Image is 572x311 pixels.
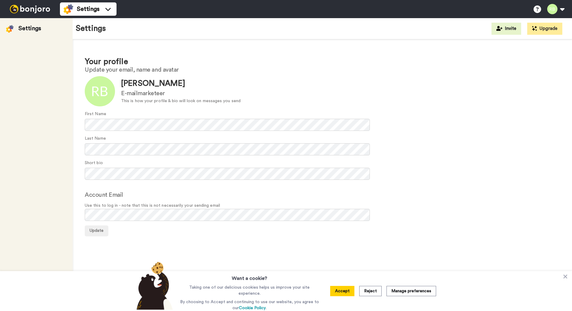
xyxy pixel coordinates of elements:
a: Cookie Policy [239,306,266,310]
button: Reject [359,286,382,296]
button: Invite [491,23,521,35]
img: bear-with-cookie.png [131,261,176,310]
h1: Your profile [85,57,560,66]
label: Last Name [85,135,106,142]
span: Settings [77,5,100,13]
button: Upgrade [527,23,562,35]
span: Update [90,228,104,233]
img: settings-colored.svg [6,25,14,33]
button: Accept [330,286,354,296]
h2: Update your email, name and avatar [85,66,560,73]
p: Taking one of our delicious cookies helps us improve your site experience. [179,284,321,296]
div: [PERSON_NAME] [121,78,241,89]
p: By choosing to Accept and continuing to use our website, you agree to our . [179,299,321,311]
h1: Settings [76,24,106,33]
button: Update [85,225,108,236]
div: Settings [18,24,41,33]
img: settings-colored.svg [64,4,73,14]
span: Use this to log in - note that this is not necessarily your sending email [85,202,560,209]
h3: Want a cookie? [232,271,267,282]
label: Account Email [85,190,123,199]
div: E-mailmarketeer [121,89,241,98]
img: bj-logo-header-white.svg [7,5,53,13]
label: Short bio [85,160,103,166]
button: Manage preferences [386,286,436,296]
label: First Name [85,111,106,117]
div: This is how your profile & bio will look on messages you send [121,98,241,104]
